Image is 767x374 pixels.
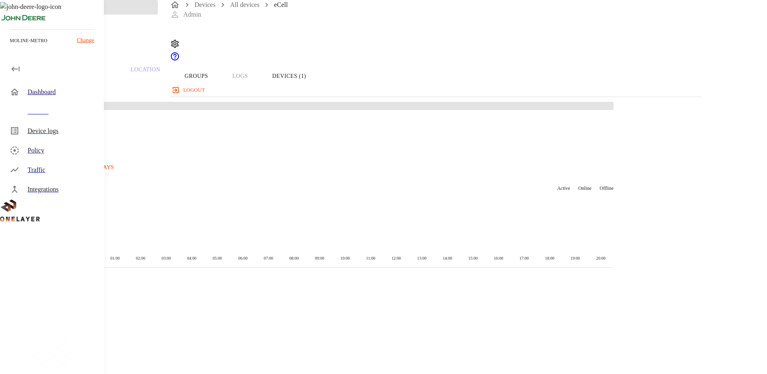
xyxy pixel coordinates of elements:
p: 10 :00 [340,255,350,261]
a: All devices [230,1,259,8]
p: 01 :00 [110,255,120,261]
a: Devices [194,1,215,8]
p: Offline [600,185,614,192]
p: 03 :00 [162,255,171,261]
p: 12 :00 [392,255,401,261]
p: 16 :00 [494,255,503,261]
span: Support Portal [170,56,180,62]
p: Active [557,185,570,192]
button: logout [170,84,208,97]
p: 04 :00 [187,255,196,261]
p: 05 :00 [213,255,222,261]
p: 13 :00 [417,255,427,261]
p: 02 :00 [136,255,145,261]
p: 07 :00 [264,255,273,261]
a: logout [170,84,700,97]
p: 18 :00 [545,255,554,261]
p: 14 :00 [443,255,452,261]
p: 17 :00 [519,255,529,261]
p: Online [578,185,592,192]
p: 11 :00 [366,255,375,261]
p: 20 :00 [596,255,605,261]
p: 08 :00 [289,255,299,261]
p: 15 :00 [468,255,478,261]
a: onelayer-support [170,56,180,62]
p: 09 :00 [315,255,324,261]
p: 06 :00 [238,255,248,261]
p: 19 :00 [571,255,580,261]
p: Admin [183,10,201,19]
